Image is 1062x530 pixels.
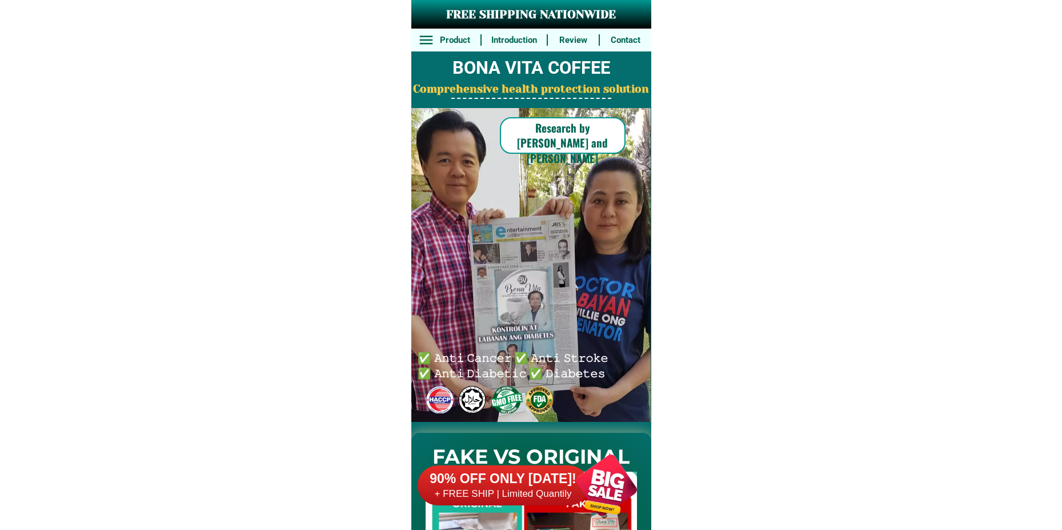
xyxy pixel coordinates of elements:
[411,55,651,82] h2: BONA VITA COFFEE
[418,488,589,500] h6: + FREE SHIP | Limited Quantily
[418,349,613,380] h6: ✅ 𝙰𝚗𝚝𝚒 𝙲𝚊𝚗𝚌𝚎𝚛 ✅ 𝙰𝚗𝚝𝚒 𝚂𝚝𝚛𝚘𝚔𝚎 ✅ 𝙰𝚗𝚝𝚒 𝙳𝚒𝚊𝚋𝚎𝚝𝚒𝚌 ✅ 𝙳𝚒𝚊𝚋𝚎𝚝𝚎𝚜
[500,120,626,166] h6: Research by [PERSON_NAME] and [PERSON_NAME]
[606,34,645,47] h6: Contact
[435,34,474,47] h6: Product
[411,81,651,98] h2: Comprehensive health protection solution
[418,471,589,488] h6: 90% OFF ONLY [DATE]!
[411,442,651,472] h2: FAKE VS ORIGINAL
[411,6,651,23] h3: FREE SHIPPING NATIONWIDE
[487,34,540,47] h6: Introduction
[554,34,593,47] h6: Review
